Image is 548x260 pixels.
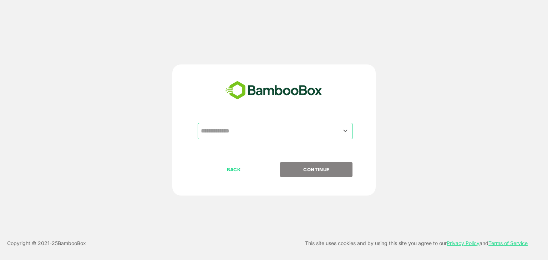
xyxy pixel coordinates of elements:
button: Open [341,126,350,136]
p: This site uses cookies and by using this site you agree to our and [305,239,528,248]
p: BACK [198,166,270,173]
p: CONTINUE [281,166,352,173]
a: Terms of Service [488,240,528,246]
button: BACK [198,162,270,177]
p: Copyright © 2021- 25 BambooBox [7,239,86,248]
img: bamboobox [222,79,326,102]
button: CONTINUE [280,162,352,177]
a: Privacy Policy [447,240,479,246]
